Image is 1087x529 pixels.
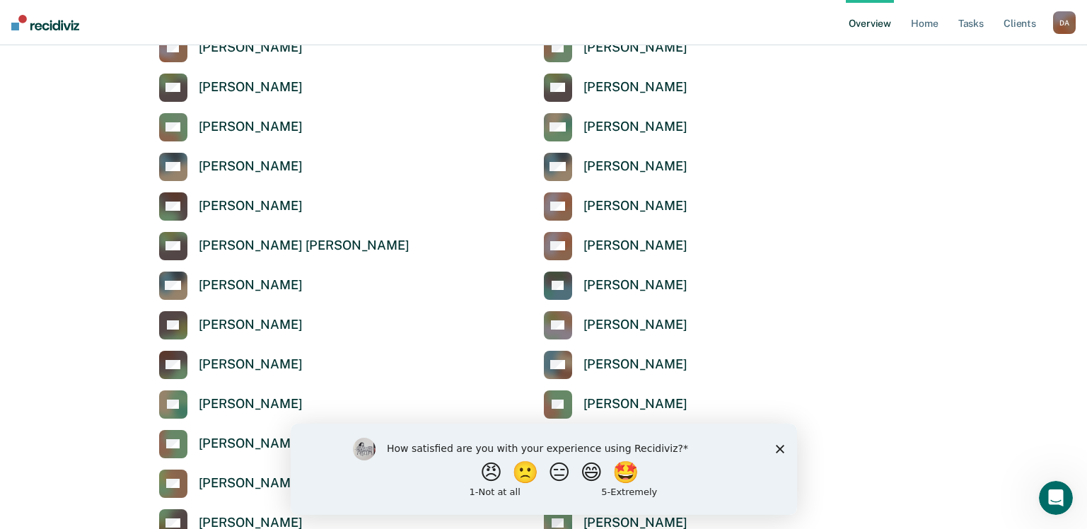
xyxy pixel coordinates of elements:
[544,272,687,300] a: [PERSON_NAME]
[544,351,687,379] a: [PERSON_NAME]
[199,40,303,56] div: [PERSON_NAME]
[199,119,303,135] div: [PERSON_NAME]
[291,424,797,515] iframe: Survey by Kim from Recidiviz
[199,436,303,452] div: [PERSON_NAME]
[159,113,303,141] a: [PERSON_NAME]
[1039,481,1073,515] iframe: Intercom live chat
[544,74,687,102] a: [PERSON_NAME]
[583,158,687,175] div: [PERSON_NAME]
[159,34,303,62] a: [PERSON_NAME]
[159,430,303,458] a: [PERSON_NAME]
[159,153,303,181] a: [PERSON_NAME]
[199,396,303,412] div: [PERSON_NAME]
[544,153,687,181] a: [PERSON_NAME]
[159,390,303,419] a: [PERSON_NAME]
[544,113,687,141] a: [PERSON_NAME]
[199,356,303,373] div: [PERSON_NAME]
[544,390,687,419] a: [PERSON_NAME]
[583,119,687,135] div: [PERSON_NAME]
[583,40,687,56] div: [PERSON_NAME]
[199,158,303,175] div: [PERSON_NAME]
[159,74,303,102] a: [PERSON_NAME]
[159,351,303,379] a: [PERSON_NAME]
[583,277,687,293] div: [PERSON_NAME]
[544,34,687,62] a: [PERSON_NAME]
[159,311,303,339] a: [PERSON_NAME]
[583,79,687,95] div: [PERSON_NAME]
[159,232,409,260] a: [PERSON_NAME] [PERSON_NAME]
[199,475,303,492] div: [PERSON_NAME]
[1053,11,1076,34] button: DA
[199,79,303,95] div: [PERSON_NAME]
[583,238,687,254] div: [PERSON_NAME]
[199,238,409,254] div: [PERSON_NAME] [PERSON_NAME]
[583,317,687,333] div: [PERSON_NAME]
[199,317,303,333] div: [PERSON_NAME]
[199,198,303,214] div: [PERSON_NAME]
[11,15,79,30] img: Recidiviz
[544,232,687,260] a: [PERSON_NAME]
[199,277,303,293] div: [PERSON_NAME]
[583,356,687,373] div: [PERSON_NAME]
[544,192,687,221] a: [PERSON_NAME]
[544,311,687,339] a: [PERSON_NAME]
[159,272,303,300] a: [PERSON_NAME]
[159,192,303,221] a: [PERSON_NAME]
[159,470,303,498] a: [PERSON_NAME]
[583,198,687,214] div: [PERSON_NAME]
[583,396,687,412] div: [PERSON_NAME]
[1053,11,1076,34] div: D A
